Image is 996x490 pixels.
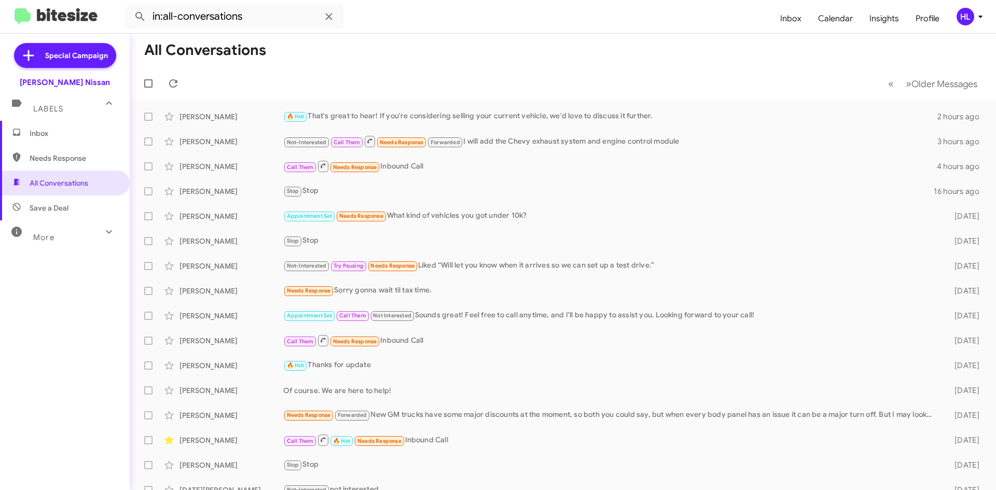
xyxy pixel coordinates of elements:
span: Call Them [287,164,314,171]
a: Insights [861,4,907,34]
span: More [33,233,54,242]
div: [PERSON_NAME] [179,111,283,122]
div: [PERSON_NAME] [179,261,283,271]
span: Needs Response [357,438,402,444]
a: Calendar [810,4,861,34]
div: [PERSON_NAME] [179,186,283,197]
span: Appointment Set [287,213,333,219]
span: Forwarded [428,137,462,147]
span: Save a Deal [30,203,68,213]
span: Needs Response [333,338,377,345]
a: Inbox [772,4,810,34]
div: 16 hours ago [934,186,988,197]
span: Older Messages [911,78,977,90]
div: Inbound Call [283,160,937,173]
div: That's great to hear! If you're considering selling your current vehicle, we'd love to discuss it... [283,110,937,122]
div: [PERSON_NAME] [179,286,283,296]
button: HL [948,8,985,25]
span: Needs Response [339,213,383,219]
div: [PERSON_NAME] [179,360,283,371]
span: 🔥 Hot [287,113,305,120]
nav: Page navigation example [882,73,984,94]
div: Stop [283,185,934,197]
div: 4 hours ago [937,161,988,172]
span: Try Pausing [334,262,364,269]
div: [PERSON_NAME] [179,335,283,346]
span: Not-Interested [287,139,327,146]
span: Needs Response [370,262,414,269]
span: Not-Interested [287,262,327,269]
span: Needs Response [30,153,118,163]
div: Inbound Call [283,334,938,347]
div: [DATE] [938,460,988,470]
div: [PERSON_NAME] [179,236,283,246]
span: Needs Response [333,164,377,171]
span: 🔥 Hot [287,362,305,369]
span: Stop [287,237,299,244]
div: [DATE] [938,335,988,346]
span: » [906,77,911,90]
div: [DATE] [938,435,988,445]
div: [PERSON_NAME] [179,460,283,470]
button: Next [900,73,984,94]
div: Sounds great! Feel free to call anytime, and I'll be happy to assist you. Looking forward to your... [283,310,938,321]
h1: All Conversations [144,42,266,59]
span: Stop [287,461,299,468]
span: « [888,77,894,90]
span: Not Interested [373,312,411,319]
div: [DATE] [938,286,988,296]
div: Thanks for update [283,359,938,371]
div: 2 hours ago [937,111,988,122]
div: Stop [283,459,938,471]
span: Labels [33,104,63,114]
span: 🔥 Hot [333,438,351,444]
div: [DATE] [938,211,988,221]
span: Special Campaign [45,50,108,61]
div: Inbound Call [283,433,938,446]
span: Call Them [287,338,314,345]
input: Search [126,4,343,29]
div: New GM trucks have some major discounts at the moment, so both you could say, but when every body... [283,409,938,421]
div: [DATE] [938,385,988,396]
span: Forwarded [335,411,369,421]
div: Liked “Will let you know when it arrives so we can set up a test drive.” [283,260,938,272]
div: [PERSON_NAME] [179,435,283,445]
div: 3 hours ago [937,136,988,147]
span: Call Them [287,438,314,444]
div: [DATE] [938,360,988,371]
div: [DATE] [938,410,988,421]
div: [PERSON_NAME] [179,385,283,396]
span: Stop [287,188,299,194]
div: [DATE] [938,311,988,321]
span: Needs Response [287,412,331,418]
div: Stop [283,235,938,247]
button: Previous [882,73,900,94]
span: Needs Response [287,287,331,294]
div: [PERSON_NAME] [179,410,283,421]
div: [PERSON_NAME] [179,211,283,221]
div: Of course. We are here to help! [283,385,938,396]
span: Call Them [339,312,366,319]
div: [PERSON_NAME] [179,311,283,321]
div: [DATE] [938,261,988,271]
div: [PERSON_NAME] Nissan [20,77,110,88]
div: [PERSON_NAME] [179,161,283,172]
div: [PERSON_NAME] [179,136,283,147]
a: Special Campaign [14,43,116,68]
div: HL [957,8,974,25]
span: Inbox [30,128,118,138]
span: Needs Response [380,139,424,146]
a: Profile [907,4,948,34]
div: [DATE] [938,236,988,246]
span: Appointment Set [287,312,333,319]
span: All Conversations [30,178,88,188]
div: I will add the Chevy exhaust system and engine control module [283,135,937,148]
span: Call Them [334,139,361,146]
div: Sorry gonna wait til tax time. [283,285,938,297]
div: What kind of vehicles you got under 10k? [283,210,938,222]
